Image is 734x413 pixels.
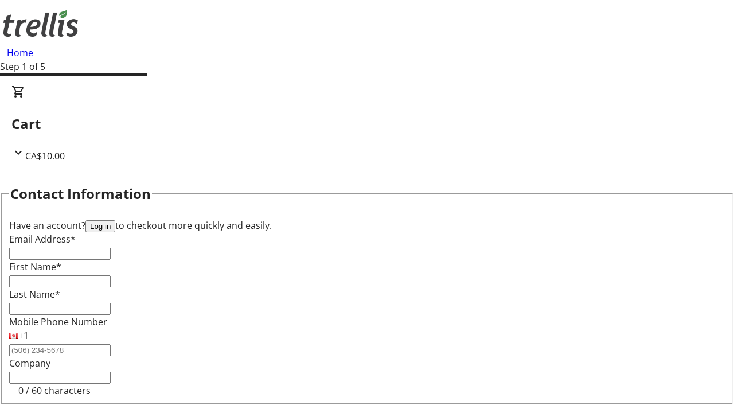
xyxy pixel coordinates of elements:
h2: Cart [11,114,723,134]
label: First Name* [9,260,61,273]
tr-character-limit: 0 / 60 characters [18,384,91,397]
label: Last Name* [9,288,60,301]
div: Have an account? to checkout more quickly and easily. [9,219,725,232]
button: Log in [85,220,115,232]
label: Mobile Phone Number [9,315,107,328]
label: Email Address* [9,233,76,246]
input: (506) 234-5678 [9,344,111,356]
label: Company [9,357,50,369]
h2: Contact Information [10,184,151,204]
div: CartCA$10.00 [11,85,723,163]
span: CA$10.00 [25,150,65,162]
